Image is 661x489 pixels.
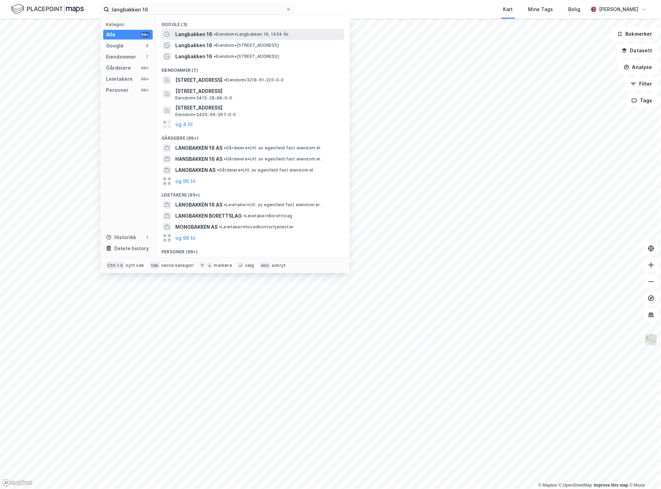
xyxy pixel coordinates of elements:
div: 99+ [140,76,150,82]
span: [STREET_ADDRESS] [175,87,342,95]
span: • [214,32,216,37]
span: • [219,224,221,229]
div: Leietakere [106,75,133,83]
div: Eiendommer [106,53,136,61]
div: nytt søk [126,263,144,268]
span: • [224,145,226,150]
span: LANGBAKKEN 16 AS [175,201,222,209]
div: Personer [106,86,129,94]
iframe: Chat Widget [626,456,661,489]
span: • [224,202,226,207]
div: Kontrollprogram for chat [626,456,661,489]
div: Ctrl + k [106,262,125,269]
span: Leietaker • Hovedkontortjenester [219,224,294,230]
button: og 4 til [175,120,193,129]
div: Kategori [106,22,153,27]
div: Gårdeiere [106,64,131,72]
img: Z [645,333,658,347]
span: Langbakken 16 [175,30,212,38]
a: Mapbox [538,483,557,488]
a: Improve this map [594,483,628,488]
span: HANSBAKKEN 16 AS [175,155,222,163]
div: 99+ [140,87,150,93]
div: tab [150,262,160,269]
div: [PERSON_NAME] [599,5,639,14]
div: Kart [503,5,513,14]
span: Leietaker • Borettslag [243,213,292,219]
button: Filter [625,77,658,91]
span: Langbakken 16 [175,52,212,61]
div: neste kategori [161,263,194,268]
span: Langbakken 16 [175,41,212,50]
div: Alle [106,30,115,39]
input: Søk på adresse, matrikkel, gårdeiere, leietakere eller personer [109,4,286,15]
div: Mine Tags [528,5,553,14]
span: MONGBAKKEN AS [175,223,218,231]
span: • [214,54,216,59]
span: Gårdeiere • Utl. av egen/leid fast eiendom el. [224,145,321,151]
button: Bokmerker [611,27,658,41]
img: logo.f888ab2527a4732fd821a326f86c7f29.svg [11,3,84,15]
span: • [217,167,219,173]
div: Leietakere (99+) [156,187,350,199]
span: [STREET_ADDRESS] [175,104,342,112]
span: LANGBAKKEN BORETTSLAG [175,212,242,220]
div: 99+ [140,65,150,71]
div: markere [214,263,232,268]
div: 1 [144,235,150,240]
button: Tags [626,94,658,107]
span: Gårdeiere • Utl. av egen/leid fast eiendom el. [217,167,315,173]
div: Gårdeiere (99+) [156,130,350,142]
div: Delete history [114,244,149,253]
button: Datasett [616,44,658,58]
div: Google [106,42,124,50]
span: LANGBAKKEN AS [175,166,215,174]
span: Eiendom • [STREET_ADDRESS] [214,54,279,59]
div: 3 [144,43,150,49]
div: Google (3) [156,16,350,29]
div: avbryt [272,263,286,268]
a: Mapbox homepage [2,479,33,487]
div: Personer (99+) [156,244,350,256]
div: Historikk [106,233,136,242]
span: Leietaker • Utl. av egen/leid fast eiendom el. [224,202,321,208]
span: Eiendom • [STREET_ADDRESS] [214,43,279,48]
span: Eiendom • Langbakken 16, 1434 Ås [214,32,289,37]
button: og 96 til [175,177,195,185]
div: esc [260,262,271,269]
a: OpenStreetMap [559,483,592,488]
span: • [214,43,216,48]
span: Eiendom • 3415-28-98-0-0 [175,95,232,101]
div: Eiendommer (7) [156,62,350,75]
span: • [243,213,245,218]
span: [STREET_ADDRESS] [175,76,222,84]
span: LANGBAKKEN 16 AS [175,144,222,152]
button: og 96 til [175,234,195,242]
button: Analyse [618,60,658,74]
div: Bolig [569,5,581,14]
span: • [224,156,226,161]
span: Eiendom • 3405-66-367-0-0 [175,112,236,117]
div: velg [245,263,254,268]
div: 7 [144,54,150,60]
div: 99+ [140,32,150,37]
span: • [224,77,226,82]
span: Gårdeiere • Utl. av egen/leid fast eiendom el. [224,156,321,162]
span: Eiendom • 3218-61-220-0-0 [224,77,284,83]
